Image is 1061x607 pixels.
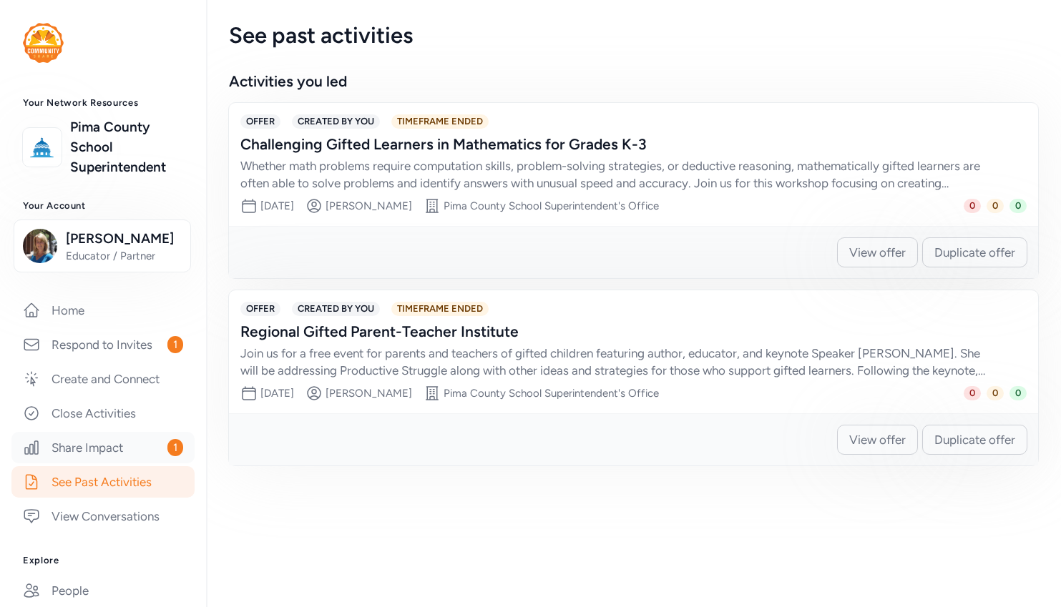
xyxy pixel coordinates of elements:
button: Messages [95,446,190,503]
button: Duplicate offer [922,425,1027,455]
button: Duplicate offer [922,237,1027,267]
a: Respond to Invites1 [11,329,195,360]
a: View Conversations [11,500,195,532]
span: Search for help [29,243,116,258]
a: Share Impact1 [11,432,195,463]
a: Pima County School Superintendent [70,117,183,177]
span: 0 [1009,199,1027,213]
h3: Explore [23,555,183,566]
button: Search for help [21,236,265,265]
span: Messages [119,482,168,492]
p: How can we help? [29,126,258,150]
div: [PERSON_NAME] [326,199,412,213]
span: 1 [167,336,183,353]
div: Pima County School Superintendent's Office [444,199,659,213]
div: Join us for a free event for parents and teachers of gifted children featuring author, educator, ... [240,345,998,379]
span: TIMEFRAME ENDED [391,114,489,129]
span: OFFER [240,114,280,129]
span: TIMEFRAME ENDED [391,302,489,316]
div: Send us a message [29,180,239,195]
div: We will reply as soon as we can [29,195,239,210]
a: Create and Connect [11,363,195,395]
button: View offer [837,425,918,455]
button: View offer [837,237,918,267]
img: logo [23,23,64,63]
span: 0 [964,386,981,400]
div: Duplicating a project or event [29,276,240,291]
div: Close [246,23,272,49]
div: [PERSON_NAME] [326,386,412,400]
a: People [11,575,195,606]
span: 0 [964,199,981,213]
a: Close Activities [11,398,195,429]
span: CREATED BY YOU [292,114,380,129]
div: Challenging Gifted Learners in Mathematics for Grades K-3 [240,134,998,154]
span: 0 [1009,386,1027,400]
span: Help [227,482,250,492]
img: logo [26,132,58,163]
div: Duplicating a project or event [21,270,265,297]
span: [DATE] [260,199,294,212]
span: 0 [987,199,1004,213]
h3: Your Account [23,200,183,212]
a: See Past Activities [11,466,195,498]
h2: Activities you led [229,71,1038,92]
div: Pima County School Superintendent's Office [444,386,659,400]
h3: Your Network Resources [23,97,183,109]
span: CREATED BY YOU [292,302,380,316]
span: 1 [167,439,183,456]
img: Profile image for Michelle [29,23,57,51]
div: See past activities [229,23,1038,49]
span: Educator / Partner [66,249,182,263]
button: [PERSON_NAME]Educator / Partner [14,219,191,272]
span: [PERSON_NAME] [66,229,182,249]
span: 0 [987,386,1004,400]
span: Duplicate offer [934,431,1015,448]
div: Regional Gifted Parent-Teacher Institute [240,322,998,342]
span: Duplicate offer [934,244,1015,261]
span: [DATE] [260,387,294,400]
a: Home [11,295,195,326]
div: Whether math problems require computation skills, problem-solving strategies, or deductive reason... [240,157,998,192]
span: View offer [849,244,906,261]
p: Hi [PERSON_NAME] [29,102,258,126]
span: OFFER [240,302,280,316]
div: Send us a messageWe will reply as soon as we can [14,168,272,222]
span: Home [31,482,64,492]
button: Help [191,446,286,503]
span: View offer [849,431,906,448]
